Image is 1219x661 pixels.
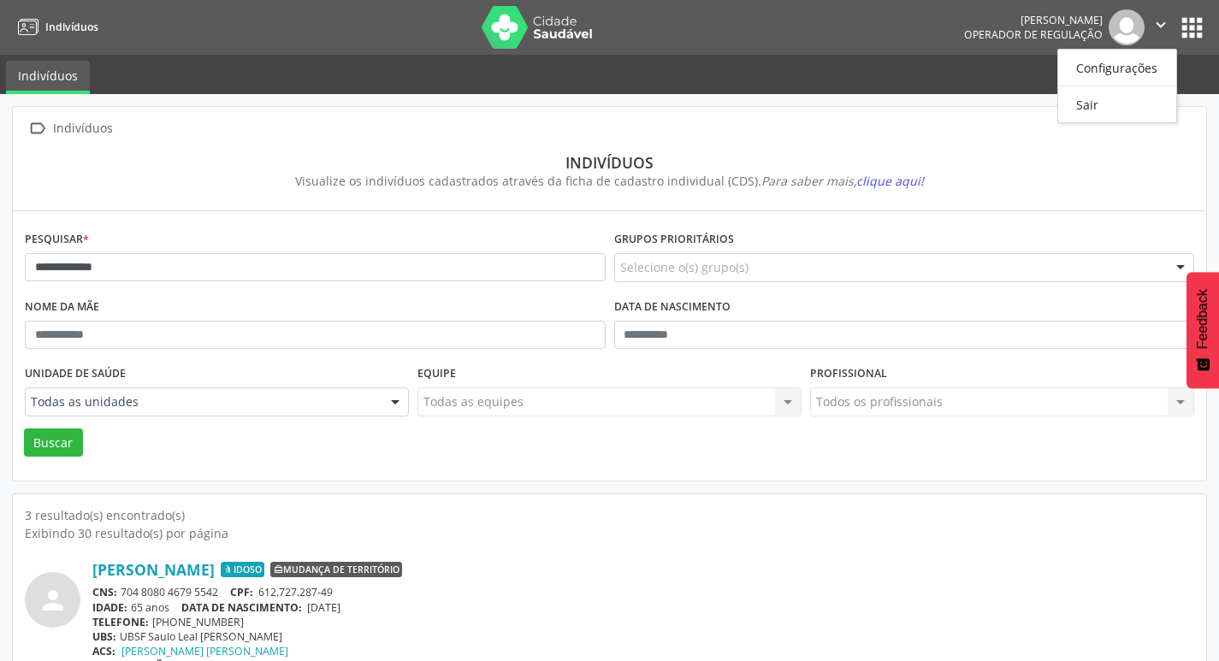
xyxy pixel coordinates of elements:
[620,258,749,276] span: Selecione o(s) grupo(s)
[964,13,1103,27] div: [PERSON_NAME]
[92,585,1194,599] div: 704 8080 4679 5542
[92,560,215,579] a: [PERSON_NAME]
[614,294,731,321] label: Data de nascimento
[181,600,302,615] span: DATA DE NASCIMENTO:
[92,615,149,629] span: TELEFONE:
[6,61,90,94] a: Indivíduos
[221,562,264,577] span: Idoso
[92,585,117,599] span: CNS:
[121,644,288,658] a: [PERSON_NAME] [PERSON_NAME]
[37,153,1182,172] div: Indivíduos
[37,172,1182,190] div: Visualize os indivíduos cadastrados através da ficha de cadastro individual (CDS).
[417,361,456,387] label: Equipe
[761,173,924,189] i: Para saber mais,
[25,506,1194,524] div: 3 resultado(s) encontrado(s)
[92,629,1194,644] div: UBSF Saulo Leal [PERSON_NAME]
[38,585,68,616] i: person
[1195,289,1210,349] span: Feedback
[614,227,734,253] label: Grupos prioritários
[1058,92,1176,116] a: Sair
[25,227,89,253] label: Pesquisar
[92,600,127,615] span: IDADE:
[964,27,1103,42] span: Operador de regulação
[31,393,374,410] span: Todas as unidades
[1058,56,1176,80] a: Configurações
[307,600,340,615] span: [DATE]
[856,173,924,189] span: clique aqui!
[92,600,1194,615] div: 65 anos
[25,294,99,321] label: Nome da mãe
[92,644,115,658] span: ACS:
[25,116,50,141] i: 
[1177,13,1207,43] button: apps
[1057,49,1177,123] ul: 
[92,629,116,644] span: UBS:
[1151,15,1170,34] i: 
[1145,9,1177,45] button: 
[230,585,253,599] span: CPF:
[12,13,98,41] a: Indivíduos
[25,361,126,387] label: Unidade de saúde
[24,428,83,457] button: Buscar
[50,116,115,141] div: Indivíduos
[45,20,98,34] span: Indivíduos
[258,585,333,599] span: 612.727.287-49
[92,615,1194,629] div: [PHONE_NUMBER]
[25,524,1194,542] div: Exibindo 30 resultado(s) por página
[1109,9,1145,45] img: img
[810,361,887,387] label: Profissional
[270,562,402,577] span: Mudança de território
[1186,272,1219,388] button: Feedback - Mostrar pesquisa
[25,116,115,141] a:  Indivíduos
